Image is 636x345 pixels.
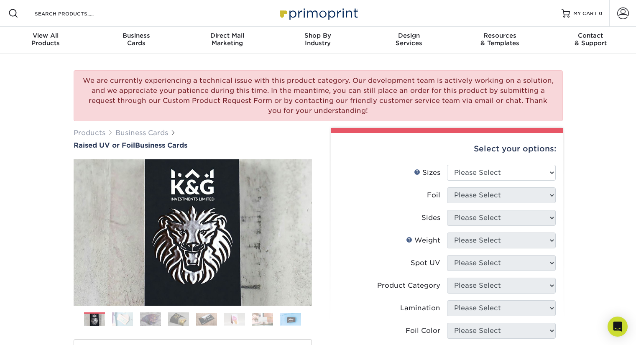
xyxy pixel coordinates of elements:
span: Contact [545,32,636,39]
span: Design [363,32,454,39]
div: Services [363,32,454,47]
h1: Business Cards [74,141,312,149]
span: Shop By [273,32,363,39]
input: SEARCH PRODUCTS..... [34,8,115,18]
div: Marketing [182,32,273,47]
img: Primoprint [276,4,360,22]
span: MY CART [573,10,597,17]
div: Foil Color [406,326,440,336]
div: Weight [406,235,440,245]
a: Direct MailMarketing [182,27,273,54]
img: Business Cards 01 [84,309,105,330]
span: Business [91,32,181,39]
a: Shop ByIndustry [273,27,363,54]
img: Business Cards 02 [112,312,133,326]
div: Sizes [414,168,440,178]
div: Product Category [377,281,440,291]
div: Open Intercom Messenger [608,317,628,337]
a: DesignServices [363,27,454,54]
div: Lamination [400,303,440,313]
span: 0 [599,10,603,16]
a: BusinessCards [91,27,181,54]
a: Raised UV or FoilBusiness Cards [74,141,312,149]
a: Contact& Support [545,27,636,54]
img: Business Cards 05 [196,313,217,326]
div: & Support [545,32,636,47]
a: Products [74,129,105,137]
span: Direct Mail [182,32,273,39]
div: Industry [273,32,363,47]
img: Business Cards 03 [140,312,161,326]
div: Cards [91,32,181,47]
div: Spot UV [411,258,440,268]
div: Foil [427,190,440,200]
img: Business Cards 08 [280,313,301,326]
div: We are currently experiencing a technical issue with this product category. Our development team ... [74,70,563,121]
span: Resources [454,32,545,39]
div: & Templates [454,32,545,47]
img: Business Cards 04 [168,312,189,326]
img: Business Cards 06 [224,313,245,326]
a: Business Cards [115,129,168,137]
a: Resources& Templates [454,27,545,54]
div: Select your options: [338,133,556,165]
span: Raised UV or Foil [74,141,135,149]
div: Sides [421,213,440,223]
img: Business Cards 07 [252,313,273,326]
